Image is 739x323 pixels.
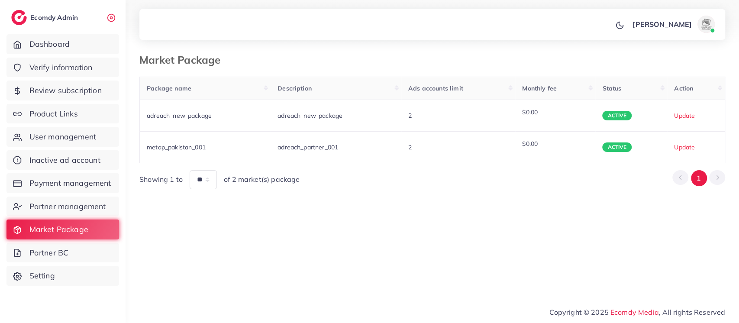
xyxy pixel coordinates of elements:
span: of 2 market(s) package [224,174,300,184]
span: Dashboard [29,39,70,50]
a: Setting [6,266,119,286]
ul: Pagination [672,170,725,186]
a: Ecomdy Media [610,308,659,317]
a: Product Links [6,104,119,124]
a: Payment management [6,173,119,193]
a: User management [6,127,119,147]
a: Partner BC [6,243,119,263]
button: Go to page 1 [691,170,707,186]
a: Verify information [6,58,119,78]
span: Showing 1 to [139,174,183,184]
a: Market Package [6,220,119,239]
span: Setting [29,270,55,281]
span: User management [29,131,96,142]
span: Package name [147,84,191,92]
span: Verify information [29,62,93,73]
img: avatar [697,16,715,33]
span: Ads accounts limit [408,84,463,92]
span: Product Links [29,108,78,120]
span: Description [278,84,312,92]
h2: Ecomdy Admin [30,13,80,22]
h3: Market Package [139,54,227,66]
a: Partner management [6,197,119,216]
span: adreach_new_package [278,111,394,120]
span: Active [607,144,626,150]
span: Active [607,112,626,119]
img: logo [11,10,27,25]
a: [PERSON_NAME]avatar [628,16,718,33]
p: adreach_new_package [147,110,264,121]
a: Dashboard [6,34,119,54]
p: Update [674,110,718,121]
p: 2 [408,110,508,121]
span: Payment management [29,178,111,189]
a: Review subscription [6,81,119,100]
p: 2 [408,142,508,152]
span: Status [602,84,621,92]
span: Monthly fee [522,84,557,92]
p: $0.00 [522,139,588,149]
span: Partner BC [29,247,69,258]
p: $0.00 [522,107,588,117]
span: , All rights Reserved [659,307,725,317]
span: Market Package [29,224,88,235]
span: adreach_partner_001 [278,143,394,152]
p: Update [674,142,718,152]
span: Inactive ad account [29,155,100,166]
span: Copyright © 2025 [549,307,725,317]
span: Partner management [29,201,106,212]
span: Review subscription [29,85,102,96]
a: logoEcomdy Admin [11,10,80,25]
a: Inactive ad account [6,150,119,170]
p: metap_pakistan_001 [147,142,264,152]
span: Action [674,84,693,92]
p: [PERSON_NAME] [633,19,692,29]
